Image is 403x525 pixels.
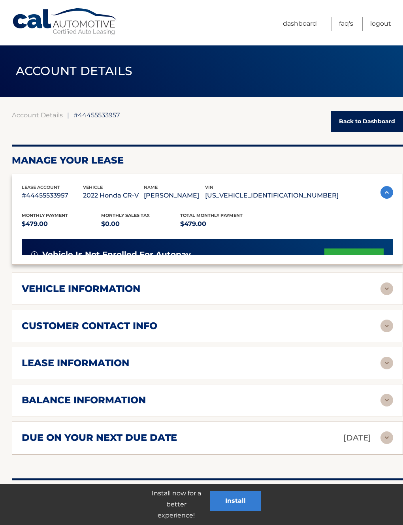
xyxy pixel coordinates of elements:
[16,64,133,78] span: ACCOUNT DETAILS
[22,184,60,190] span: lease account
[22,357,129,369] h2: lease information
[22,394,146,406] h2: balance information
[101,218,181,230] p: $0.00
[12,111,63,119] a: Account Details
[331,111,403,132] a: Back to Dashboard
[339,17,353,31] a: FAQ's
[22,320,157,332] h2: customer contact info
[370,17,391,31] a: Logout
[380,431,393,444] img: accordion-rest.svg
[12,154,403,166] h2: Manage Your Lease
[22,213,68,218] span: Monthly Payment
[12,8,119,36] a: Cal Automotive
[380,320,393,332] img: accordion-rest.svg
[324,248,384,269] a: set up autopay
[31,251,38,258] img: alert-white.svg
[101,213,150,218] span: Monthly sales Tax
[210,491,261,511] button: Install
[380,186,393,199] img: accordion-active.svg
[380,357,393,369] img: accordion-rest.svg
[22,218,101,230] p: $479.00
[22,190,83,201] p: #44455533957
[67,111,69,119] span: |
[180,218,260,230] p: $479.00
[343,431,371,445] p: [DATE]
[205,184,213,190] span: vin
[283,17,317,31] a: Dashboard
[205,190,339,201] p: [US_VEHICLE_IDENTIFICATION_NUMBER]
[380,394,393,406] img: accordion-rest.svg
[380,282,393,295] img: accordion-rest.svg
[73,111,120,119] span: #44455533957
[142,488,210,521] p: Install now for a better experience!
[42,250,191,260] span: vehicle is not enrolled for autopay
[83,190,144,201] p: 2022 Honda CR-V
[144,190,205,201] p: [PERSON_NAME]
[22,283,140,295] h2: vehicle information
[144,184,158,190] span: name
[22,432,177,444] h2: due on your next due date
[83,184,103,190] span: vehicle
[180,213,243,218] span: Total Monthly Payment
